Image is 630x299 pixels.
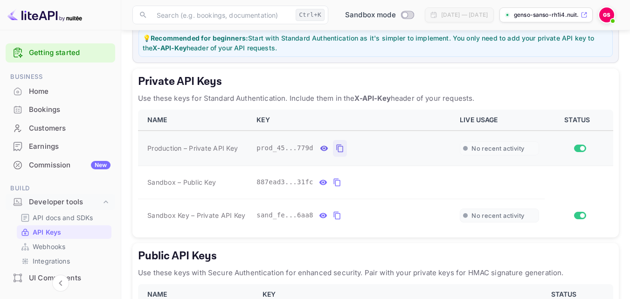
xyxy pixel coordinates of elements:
div: UI Components [6,269,115,287]
span: prod_45...779d [256,143,313,153]
div: New [91,161,111,169]
div: Getting started [6,43,115,63]
a: Bookings [6,101,115,118]
span: No recent activity [471,145,524,153]
h5: Private API Keys [138,74,613,89]
input: Search (e.g. bookings, documentation) [151,6,292,24]
span: 887ead3...31fc [256,177,313,187]
span: Build [6,183,115,194]
p: Integrations [33,256,70,266]
a: Home [6,83,115,100]
strong: Recommended for beginners: [151,34,248,42]
th: STATUS [545,110,613,131]
a: UI Components [6,269,115,286]
h5: Public API Keys [138,249,613,264]
div: Home [29,86,111,97]
strong: X-API-Key [354,94,390,103]
a: Earnings [6,138,115,155]
div: Ctrl+K [296,9,325,21]
div: Developer tools [29,197,101,208]
th: LIVE USAGE [454,110,545,131]
table: private api keys table [138,110,613,232]
span: Sandbox – Public Key [147,177,216,187]
span: No recent activity [471,212,524,220]
span: Business [6,72,115,82]
div: UI Components [29,273,111,284]
div: Commission [29,160,111,171]
span: Sandbox mode [345,10,396,21]
div: Earnings [29,141,111,152]
div: API Keys [17,225,111,239]
p: Use these keys for Standard Authentication. Include them in the header of your requests. [138,93,613,104]
span: Production – Private API Key [147,143,238,153]
div: Customers [29,123,111,134]
a: Getting started [29,48,111,58]
a: Customers [6,119,115,137]
p: 💡 Start with Standard Authentication as it's simpler to implement. You only need to add your priv... [143,33,609,53]
a: Integrations [21,256,108,266]
div: Webhooks [17,240,111,253]
p: Use these keys with Secure Authentication for enhanced security. Pair with your private keys for ... [138,267,613,278]
button: Collapse navigation [52,275,69,292]
img: LiteAPI logo [7,7,82,22]
div: Earnings [6,138,115,156]
a: API Keys [21,227,108,237]
th: KEY [251,110,454,131]
span: Sandbox Key – Private API Key [147,211,245,219]
div: Developer tools [6,194,115,210]
div: Customers [6,119,115,138]
img: Genso Sanso [599,7,614,22]
span: sand_fe...6aa8 [256,210,313,220]
div: CommissionNew [6,156,115,174]
p: genso-sanso-rh1i4.nuit... [514,11,579,19]
div: API docs and SDKs [17,211,111,224]
p: API docs and SDKs [33,213,93,223]
div: Switch to Production mode [341,10,417,21]
div: Bookings [6,101,115,119]
th: NAME [138,110,251,131]
p: API Keys [33,227,61,237]
div: [DATE] — [DATE] [441,11,488,19]
a: CommissionNew [6,156,115,174]
div: Integrations [17,254,111,268]
strong: X-API-Key [152,44,186,52]
div: Home [6,83,115,101]
p: Webhooks [33,242,65,251]
div: Bookings [29,104,111,115]
a: API docs and SDKs [21,213,108,223]
a: Webhooks [21,242,108,251]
